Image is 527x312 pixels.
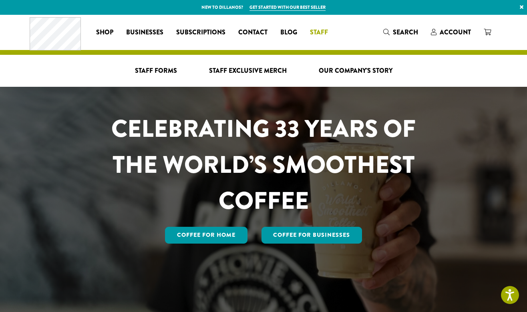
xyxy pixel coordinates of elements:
[209,66,287,76] span: Staff Exclusive Merch
[393,28,418,37] span: Search
[319,66,392,76] span: Our Company’s Story
[135,66,177,76] span: Staff Forms
[377,26,424,39] a: Search
[96,28,113,38] span: Shop
[176,28,225,38] span: Subscriptions
[249,4,326,11] a: Get started with our best seller
[165,227,247,244] a: Coffee for Home
[440,28,471,37] span: Account
[304,26,334,39] a: Staff
[310,28,328,38] span: Staff
[88,111,439,219] h1: CELEBRATING 33 YEARS OF THE WORLD’S SMOOTHEST COFFEE
[126,28,163,38] span: Businesses
[261,227,362,244] a: Coffee For Businesses
[238,28,268,38] span: Contact
[280,28,297,38] span: Blog
[90,26,120,39] a: Shop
